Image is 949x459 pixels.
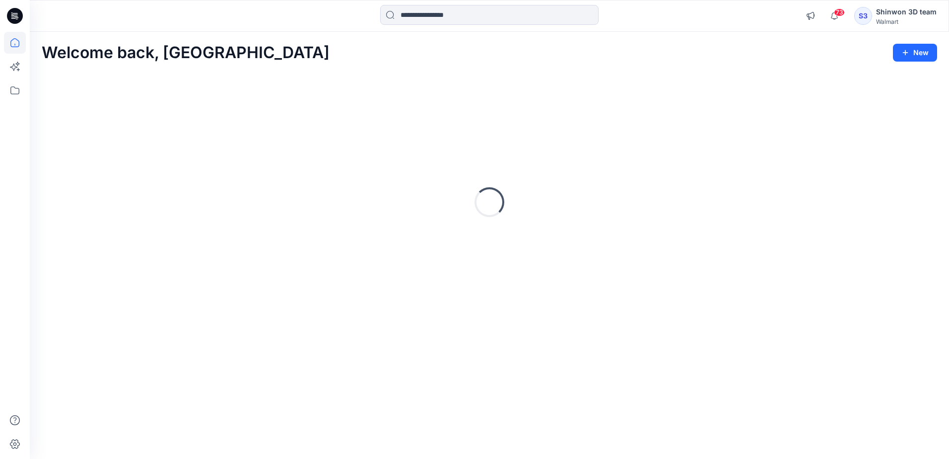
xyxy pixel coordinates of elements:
[876,18,937,25] div: Walmart
[834,8,845,16] span: 73
[42,44,330,62] h2: Welcome back, [GEOGRAPHIC_DATA]
[876,6,937,18] div: Shinwon 3D team
[854,7,872,25] div: S3
[893,44,937,62] button: New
